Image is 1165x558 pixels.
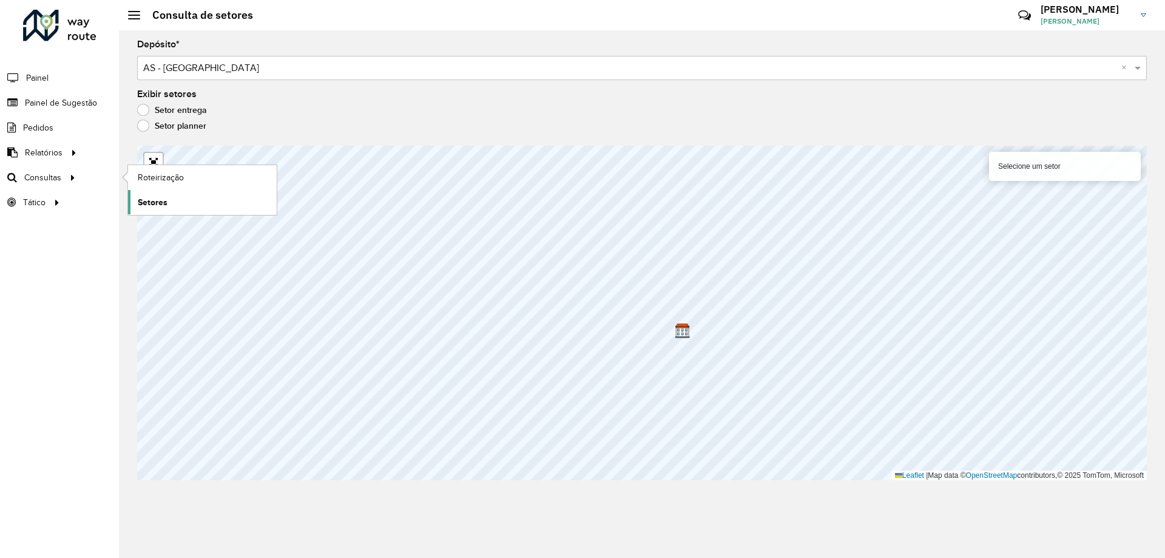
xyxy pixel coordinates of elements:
[23,196,46,209] span: Tático
[137,120,206,132] label: Setor planner
[137,37,180,52] label: Depósito
[23,121,53,134] span: Pedidos
[1121,61,1132,75] span: Clear all
[989,152,1141,181] div: Selecione um setor
[138,196,167,209] span: Setores
[892,471,1147,481] div: Map data © contributors,© 2025 TomTom, Microsoft
[1011,2,1038,29] a: Contato Rápido
[25,97,97,109] span: Painel de Sugestão
[24,171,61,184] span: Consultas
[1041,16,1132,27] span: [PERSON_NAME]
[926,471,928,480] span: |
[138,171,184,184] span: Roteirização
[137,104,207,116] label: Setor entrega
[26,72,49,84] span: Painel
[966,471,1018,480] a: OpenStreetMap
[137,87,197,101] label: Exibir setores
[144,153,163,171] a: Abrir mapa em tela cheia
[895,471,924,480] a: Leaflet
[128,190,277,214] a: Setores
[128,165,277,189] a: Roteirização
[25,146,62,159] span: Relatórios
[140,9,253,22] h2: Consulta de setores
[1041,4,1132,15] h3: [PERSON_NAME]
